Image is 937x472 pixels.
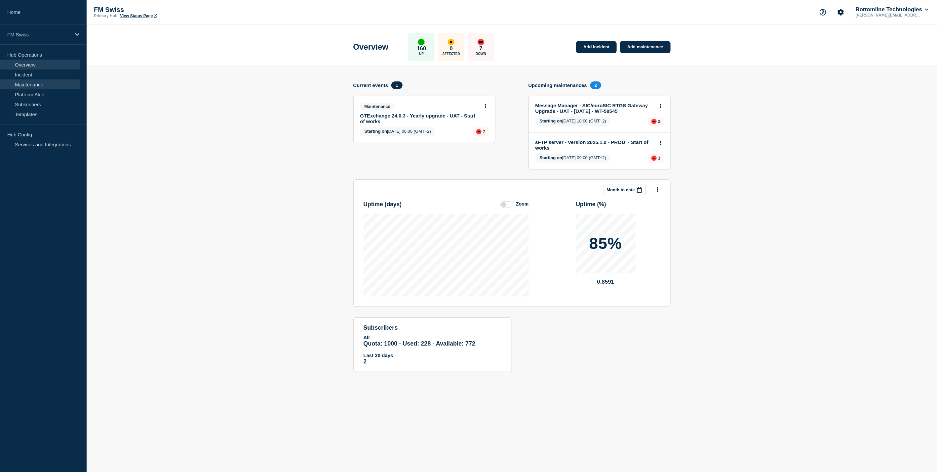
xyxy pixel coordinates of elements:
span: 1 [391,81,402,89]
p: Up [419,52,424,56]
div: down [478,39,484,45]
p: [PERSON_NAME][EMAIL_ADDRESS][PERSON_NAME][DOMAIN_NAME] [854,13,923,18]
p: 2 [658,119,660,124]
p: 7 [480,45,483,52]
a: sFTP server - Version 2025.1.0 - PROD - Start of works [535,139,655,151]
p: 85% [589,236,622,252]
p: 0.8591 [576,279,636,285]
button: Account settings [834,5,848,19]
div: up [418,39,425,45]
button: Month to date [603,185,646,195]
a: Message Manager - SIC/euroSIC RTGS Gateway Upgrade - UAT - [DATE] - WT-58545 [535,103,655,114]
h3: Uptime ( days ) [364,201,402,208]
a: Add maintenance [620,41,670,53]
h1: Overview [353,42,389,52]
p: All [364,335,502,340]
button: Support [816,5,830,19]
p: FM Swiss [7,32,71,37]
h4: Upcoming maintenances [528,82,587,88]
h4: Current events [353,82,388,88]
span: [DATE] 09:00 (GMT+2) [535,154,611,163]
a: Add incident [576,41,617,53]
span: Quota: 1000 - Used: 228 - Available: 772 [364,340,476,347]
p: Affected [443,52,460,56]
p: 160 [417,45,426,52]
p: 0 [450,45,453,52]
p: FM Swiss [94,6,226,14]
div: Zoom [516,201,528,207]
div: down [476,129,482,134]
span: Starting on [365,129,387,134]
span: 2 [590,81,601,89]
div: affected [448,39,454,45]
p: Month to date [607,187,635,192]
span: [DATE] 06:00 (GMT+2) [360,127,436,136]
h4: subscribers [364,324,502,331]
p: 7 [483,129,485,134]
span: Starting on [540,155,563,160]
span: Maintenance [360,103,395,110]
a: GTExchange 24.0.3 - Yearly upgrade - UAT - Start of works [360,113,480,124]
p: Primary Hub [94,14,117,18]
a: View Status Page [120,14,157,18]
p: Last 30 days [364,353,502,358]
span: [DATE] 18:00 (GMT+2) [535,117,611,126]
div: down [651,119,657,124]
div: down [651,156,657,161]
button: Bottomline Technologies [854,6,930,13]
h3: Uptime ( % ) [576,201,606,208]
p: Down [476,52,486,56]
span: Starting on [540,118,563,123]
p: 1 [658,156,660,161]
p: 2 [364,358,502,365]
